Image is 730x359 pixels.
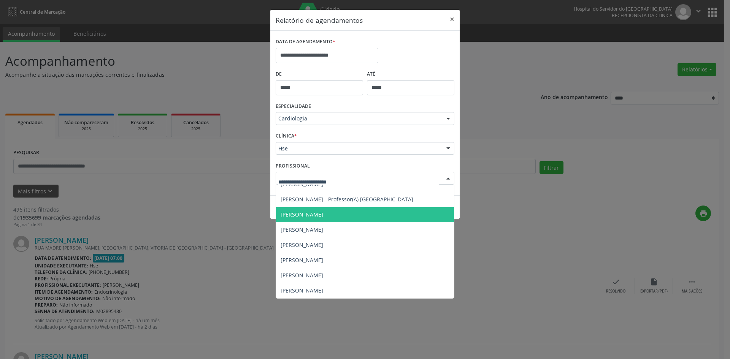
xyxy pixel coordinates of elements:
label: De [276,68,363,80]
span: [PERSON_NAME] [281,287,323,294]
label: PROFISSIONAL [276,160,310,172]
h5: Relatório de agendamentos [276,15,363,25]
label: CLÍNICA [276,130,297,142]
span: [PERSON_NAME] [281,272,323,279]
span: [PERSON_NAME] [281,241,323,248]
span: [PERSON_NAME] [281,211,323,218]
button: Close [444,10,460,28]
span: Hse [278,145,439,152]
label: ATÉ [367,68,454,80]
span: Cardiologia [278,115,439,122]
label: ESPECIALIDADE [276,101,311,112]
span: [PERSON_NAME] [281,256,323,264]
span: [PERSON_NAME] [281,226,323,233]
label: DATA DE AGENDAMENTO [276,36,335,48]
span: [PERSON_NAME] - Professor(A) [GEOGRAPHIC_DATA] [281,196,413,203]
